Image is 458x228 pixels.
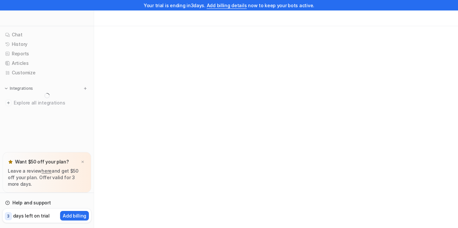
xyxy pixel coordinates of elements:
[14,98,89,108] span: Explore all integrations
[10,86,33,91] p: Integrations
[83,86,88,91] img: menu_add.svg
[207,3,247,8] a: Add billing details
[8,168,86,187] p: Leave a review and get $50 off your plan. Offer valid for 3 more days.
[5,100,12,106] img: explore all integrations
[8,159,13,164] img: star
[15,159,69,165] p: Want $50 off your plan?
[3,30,91,39] a: Chat
[3,85,35,92] button: Integrations
[3,198,91,207] a: Help and support
[13,212,50,219] p: days left on trial
[4,86,8,91] img: expand menu
[3,68,91,77] a: Customize
[7,213,9,219] p: 3
[3,49,91,58] a: Reports
[3,59,91,68] a: Articles
[63,212,86,219] p: Add billing
[81,160,85,164] img: x
[3,98,91,107] a: Explore all integrations
[41,168,52,174] a: here
[3,40,91,49] a: History
[60,211,89,220] button: Add billing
